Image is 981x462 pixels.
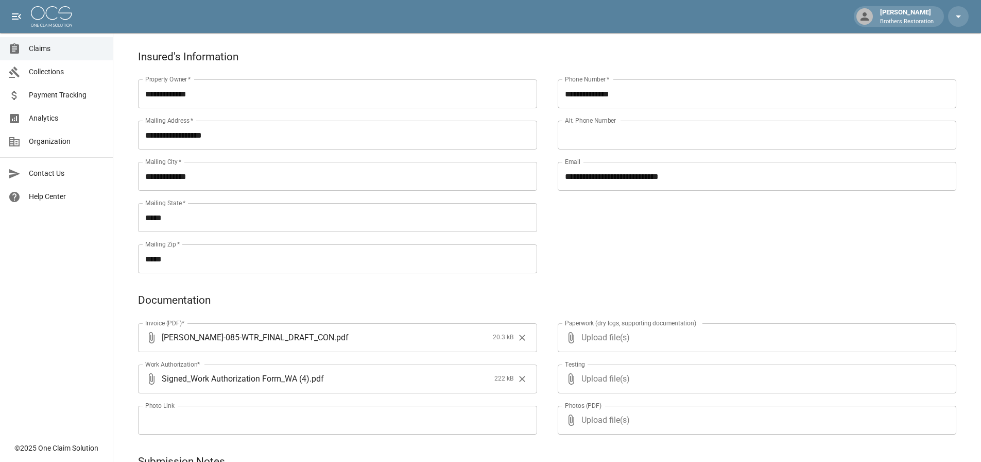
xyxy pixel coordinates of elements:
[145,116,193,125] label: Mailing Address
[162,373,309,385] span: Signed_Work Authorization Form_WA (4)
[581,406,929,435] span: Upload file(s)
[145,240,180,249] label: Mailing Zip
[14,443,98,453] div: © 2025 One Claim Solution
[565,401,601,410] label: Photos (PDF)
[493,333,513,343] span: 20.3 kB
[334,332,349,343] span: . pdf
[29,136,105,147] span: Organization
[29,191,105,202] span: Help Center
[565,116,616,125] label: Alt. Phone Number
[880,18,934,26] p: Brothers Restoration
[145,401,175,410] label: Photo Link
[29,168,105,179] span: Contact Us
[581,365,929,393] span: Upload file(s)
[565,75,609,84] label: Phone Number
[876,7,938,26] div: [PERSON_NAME]
[6,6,27,27] button: open drawer
[494,374,513,384] span: 222 kB
[514,371,530,387] button: Clear
[29,113,105,124] span: Analytics
[565,319,696,327] label: Paperwork (dry logs, supporting documentation)
[145,360,200,369] label: Work Authorization*
[565,157,580,166] label: Email
[29,90,105,101] span: Payment Tracking
[145,157,182,166] label: Mailing City
[29,43,105,54] span: Claims
[162,332,334,343] span: [PERSON_NAME]-085-WTR_FINAL_DRAFT_CON
[514,330,530,345] button: Clear
[581,323,929,352] span: Upload file(s)
[565,360,585,369] label: Testing
[29,67,105,77] span: Collections
[309,373,324,385] span: . pdf
[145,75,191,84] label: Property Owner
[31,6,72,27] img: ocs-logo-white-transparent.png
[145,199,185,207] label: Mailing State
[145,319,185,327] label: Invoice (PDF)*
